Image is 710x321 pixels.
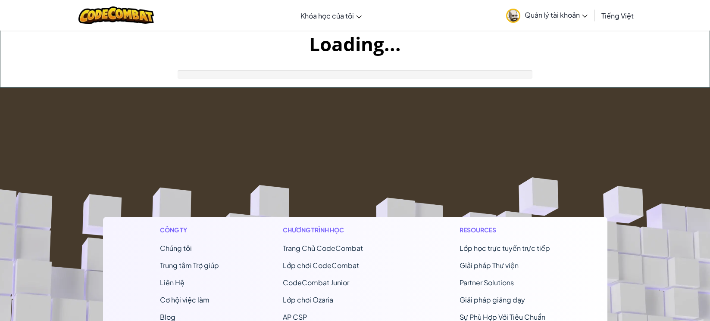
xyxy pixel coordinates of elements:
[283,261,359,270] a: Lớp chơi CodeCombat
[460,244,550,253] a: Lớp học trực tuyến trực tiếp
[160,295,210,304] a: Cơ hội việc làm
[160,278,185,287] span: Liên Hệ
[460,295,525,304] a: Giải pháp giảng dạy
[0,31,710,57] h1: Loading...
[502,2,592,29] a: Quản lý tài khoản
[283,225,396,235] h1: Chương trình học
[283,295,333,304] a: Lớp chơi Ozaria
[460,278,514,287] a: Partner Solutions
[601,11,634,20] span: Tiếng Việt
[597,4,638,27] a: Tiếng Việt
[460,261,519,270] a: Giải pháp Thư viện
[160,261,219,270] a: Trung tâm Trợ giúp
[160,225,219,235] h1: Công ty
[283,278,349,287] a: CodeCombat Junior
[78,6,154,24] img: CodeCombat logo
[460,225,550,235] h1: Resources
[300,11,354,20] span: Khóa học của tôi
[506,9,520,23] img: avatar
[283,244,363,253] span: Trang Chủ CodeCombat
[525,10,588,19] span: Quản lý tài khoản
[160,244,192,253] a: Chúng tôi
[296,4,366,27] a: Khóa học của tôi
